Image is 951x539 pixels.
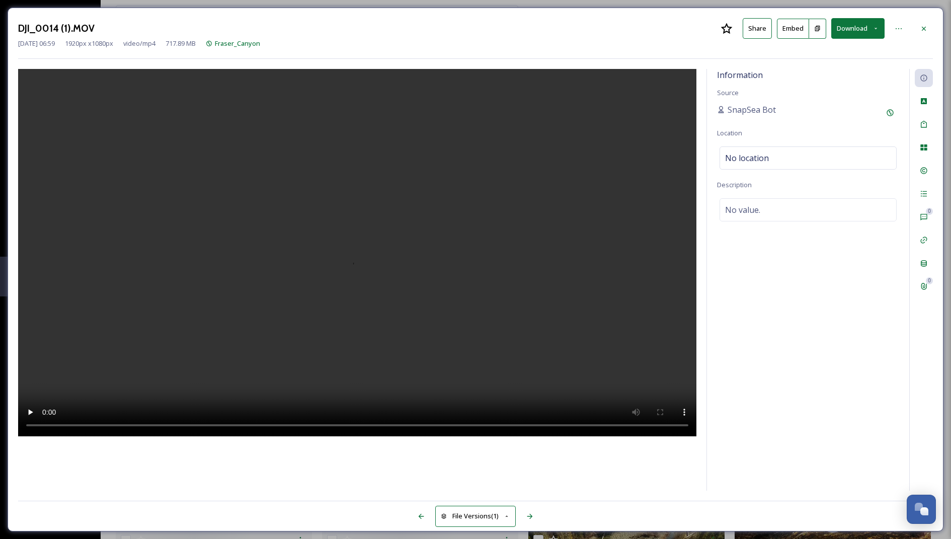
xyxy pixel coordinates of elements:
[743,18,772,39] button: Share
[717,69,763,81] span: Information
[123,39,155,48] span: video/mp4
[435,506,516,526] button: File Versions(1)
[717,128,742,137] span: Location
[728,104,776,116] span: SnapSea Bot
[717,88,739,97] span: Source
[717,180,752,189] span: Description
[777,19,809,39] button: Embed
[926,277,933,284] div: 0
[18,39,55,48] span: [DATE] 06:59
[831,18,885,39] button: Download
[907,495,936,524] button: Open Chat
[18,21,95,36] h3: DJI_0014 (1).MOV
[215,39,260,48] span: Fraser_Canyon
[65,39,113,48] span: 1920 px x 1080 px
[166,39,196,48] span: 717.89 MB
[725,152,769,164] span: No location
[725,204,760,216] span: No value.
[926,208,933,215] div: 0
